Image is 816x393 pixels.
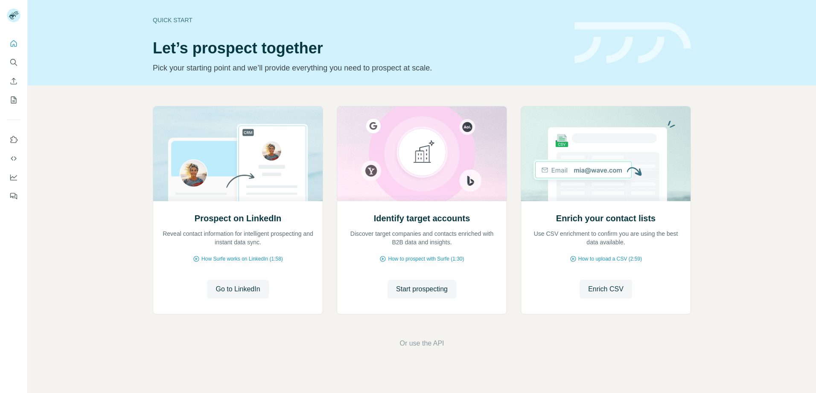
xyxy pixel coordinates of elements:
[574,22,691,64] img: banner
[556,212,656,224] h2: Enrich your contact lists
[153,106,323,201] img: Prospect on LinkedIn
[153,16,564,24] div: Quick start
[195,212,281,224] h2: Prospect on LinkedIn
[374,212,470,224] h2: Identify target accounts
[7,188,20,204] button: Feedback
[578,255,642,263] span: How to upload a CSV (2:59)
[388,255,464,263] span: How to prospect with Surfe (1:30)
[580,280,632,299] button: Enrich CSV
[7,132,20,147] button: Use Surfe on LinkedIn
[337,106,507,201] img: Identify target accounts
[396,284,448,294] span: Start prospecting
[7,55,20,70] button: Search
[7,151,20,166] button: Use Surfe API
[388,280,456,299] button: Start prospecting
[530,229,682,246] p: Use CSV enrichment to confirm you are using the best data available.
[216,284,260,294] span: Go to LinkedIn
[207,280,268,299] button: Go to LinkedIn
[346,229,498,246] p: Discover target companies and contacts enriched with B2B data and insights.
[7,92,20,108] button: My lists
[588,284,624,294] span: Enrich CSV
[162,229,314,246] p: Reveal contact information for intelligent prospecting and instant data sync.
[521,106,691,201] img: Enrich your contact lists
[153,62,564,74] p: Pick your starting point and we’ll provide everything you need to prospect at scale.
[7,73,20,89] button: Enrich CSV
[7,170,20,185] button: Dashboard
[7,36,20,51] button: Quick start
[153,40,564,57] h1: Let’s prospect together
[399,338,444,349] button: Or use the API
[201,255,283,263] span: How Surfe works on LinkedIn (1:58)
